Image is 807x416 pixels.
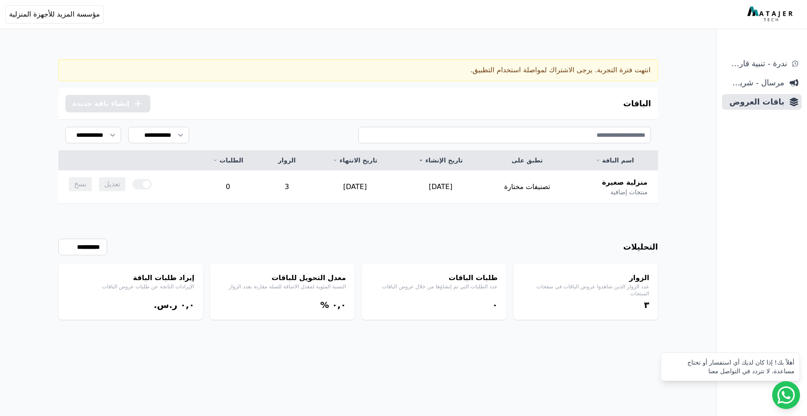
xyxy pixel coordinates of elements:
[602,177,648,188] span: منزلية صغيرة
[320,300,329,310] span: %
[65,95,150,112] button: إنشاء باقة جديدة
[219,283,346,290] p: النسبة المئوية لمعدل الاضافة للسلة مقارنة بعدد الزوار
[483,151,571,170] th: تطبق على
[58,59,658,81] div: انتهت فترة التجربة. يرجى الاشتراك لمواصلة استخدام التطبيق.
[194,170,262,204] td: 0
[312,170,398,204] td: [DATE]
[322,156,387,165] a: تاريخ الانتهاء
[154,300,177,310] span: ر.س.
[205,156,251,165] a: الطلبات
[180,300,194,310] bdi: ۰,۰
[747,7,795,22] img: MatajerTech Logo
[262,170,312,204] td: 3
[262,151,312,170] th: الزوار
[370,299,498,311] div: ۰
[398,170,483,204] td: [DATE]
[99,177,125,191] span: تعديل
[726,57,787,70] span: ندرة - تنبية قارب علي النفاذ
[522,299,649,311] div: ۳
[522,273,649,283] h4: الزوار
[522,283,649,297] p: عدد الزوار الذين شاهدوا عروض الباقات في صفحات المنتجات
[67,283,194,290] p: الإيرادات الناتجة عن طلبات عروض الباقات
[370,283,498,290] p: عدد الطلبات التي تم إنشاؤها من خلال عروض الباقات
[623,241,658,253] h3: التحليلات
[219,273,346,283] h4: معدل التحويل للباقات
[5,5,104,24] button: مؤسسة المزيد للأجهزة المنزلية
[726,96,784,108] span: باقات العروض
[69,177,92,191] span: نسخ
[726,77,784,89] span: مرسال - شريط دعاية
[370,273,498,283] h4: طلبات الباقات
[408,156,473,165] a: تاريخ الإنشاء
[610,188,648,196] span: منتجات إضافية
[332,300,346,310] bdi: ۰,۰
[9,9,100,20] span: مؤسسة المزيد للأجهزة المنزلية
[72,98,129,109] span: إنشاء باقة جديدة
[623,98,651,110] h3: الباقات
[67,273,194,283] h4: إيراد طلبات الباقة
[581,156,648,165] a: اسم الباقة
[483,170,571,204] td: تصنيفات مختارة
[666,358,794,375] div: أهلاً بك! إذا كان لديك أي استفسار أو تحتاج مساعدة، لا تتردد في التواصل معنا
